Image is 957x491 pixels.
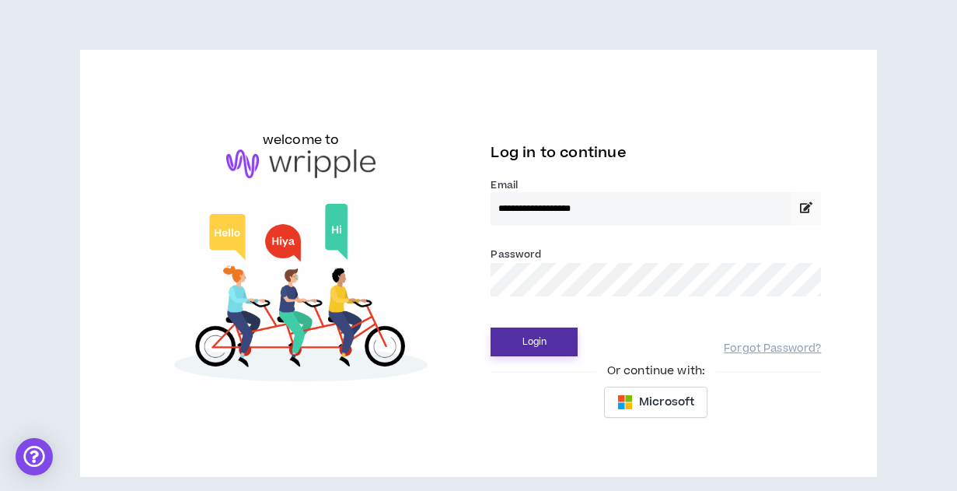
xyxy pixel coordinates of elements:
h6: welcome to [263,131,340,149]
div: Open Intercom Messenger [16,438,53,475]
label: Email [491,178,821,192]
img: logo-brand.png [226,149,375,179]
span: Log in to continue [491,143,626,163]
button: Login [491,328,578,356]
span: Microsoft [639,394,694,411]
img: Welcome to Wripple [136,194,466,396]
button: Microsoft [604,387,707,418]
a: Forgot Password? [724,342,821,356]
span: Or continue with: [596,363,716,380]
label: Password [491,247,541,261]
